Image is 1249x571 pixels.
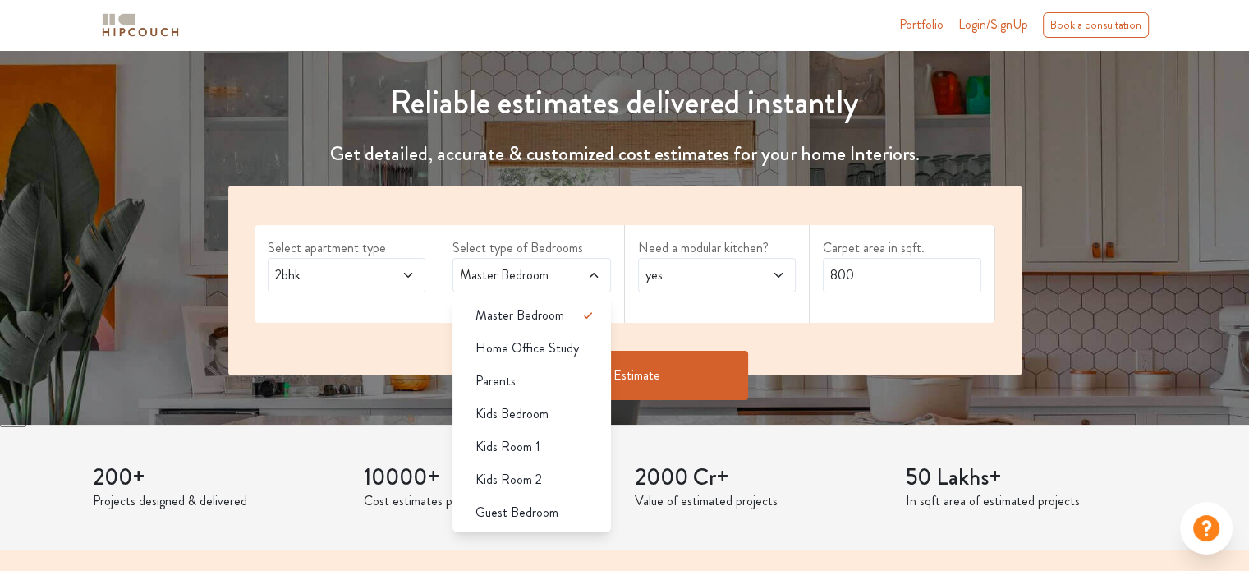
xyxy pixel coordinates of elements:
[475,306,564,325] span: Master Bedroom
[475,371,516,391] span: Parents
[906,491,1157,511] p: In sqft area of estimated projects
[906,464,1157,492] h3: 50 Lakhs+
[475,437,540,457] span: Kids Room 1
[635,491,886,511] p: Value of estimated projects
[364,491,615,511] p: Cost estimates provided
[99,11,181,39] img: logo-horizontal.svg
[958,15,1028,34] span: Login/SignUp
[475,338,579,358] span: Home Office Study
[475,470,542,490] span: Kids Room 2
[1043,12,1149,38] div: Book a consultation
[93,491,344,511] p: Projects designed & delivered
[635,464,886,492] h3: 2000 Cr+
[364,464,615,492] h3: 10000+
[899,15,944,35] a: Portfolio
[475,503,558,523] span: Guest Bedroom
[475,404,549,424] span: Kids Bedroom
[99,7,181,44] span: logo-horizontal.svg
[93,464,344,492] h3: 200+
